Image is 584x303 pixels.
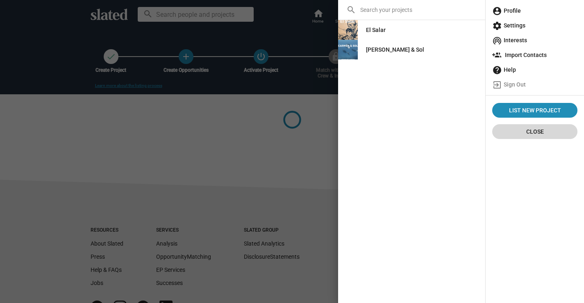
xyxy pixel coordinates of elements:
img: Profile image for Jordan [18,18,32,31]
a: Profile [489,3,581,18]
div: [PERSON_NAME] & Sol [366,42,424,57]
mat-icon: help [492,65,502,75]
div: Message content [36,16,145,139]
span: Interests [492,33,577,48]
span: List New Project [495,103,574,118]
mat-icon: settings [492,21,502,31]
a: Import Contacts [489,48,581,62]
div: Also, here are our for composing a message to someone who matches your film's opportunities. ​ ​B... [36,100,145,164]
img: Carmen & Sol [338,40,358,59]
mat-icon: exit_to_app [492,80,502,90]
a: Interests [489,33,581,48]
span: Import Contacts [492,48,577,62]
div: Great job! Now that your film is active, you can make it visible and use Opportunities Matchmakin... [36,27,145,68]
a: Help [489,62,581,77]
a: best practices [87,100,127,107]
span: Sign Out [492,77,577,92]
mat-icon: account_circle [492,6,502,16]
div: El Salar [366,23,386,37]
img: El Salar [338,20,358,40]
button: Close [492,124,577,139]
span: Close [499,124,571,139]
a: List New Project [492,103,577,118]
b: . [36,80,144,95]
div: To help you succeed, we've assembled these [36,72,145,96]
a: El Salar [359,23,392,37]
div: Hi, [PERSON_NAME]. [36,16,145,24]
a: Sign Out [489,77,581,92]
a: [PERSON_NAME] & Sol [359,42,431,57]
span: Profile [492,3,577,18]
mat-icon: wifi_tethering [492,36,502,46]
p: Message from Jordan, sent Just now [36,142,145,149]
span: Settings [492,18,577,33]
span: Help [492,62,577,77]
a: Top 3 Tips for Active Films [36,80,144,95]
mat-icon: search [346,5,356,15]
a: Settings [489,18,581,33]
div: message notification from Jordan, Just now. Hi, Pablo. Great job! Now that your film is active, y... [12,10,152,155]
